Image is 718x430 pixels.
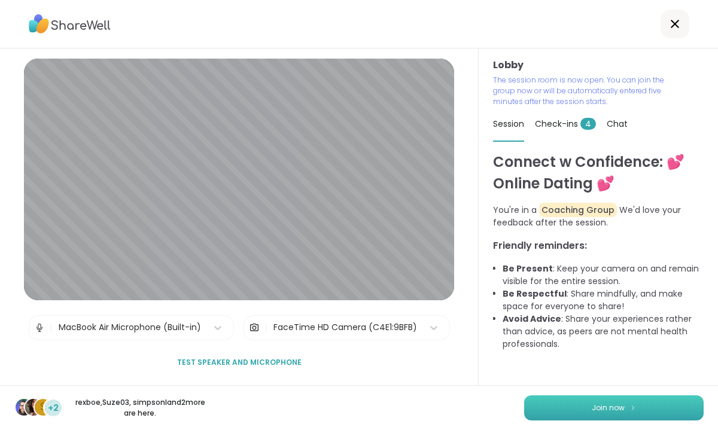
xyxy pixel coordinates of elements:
[493,58,704,72] h3: Lobby
[503,313,704,350] li: : Share your experiences rather than advice, as peers are not mental health professionals.
[535,118,596,130] span: Check-ins
[264,316,267,340] span: |
[273,321,417,334] div: FaceTime HD Camera (C4E1:9BFB)
[40,399,46,415] span: s
[503,288,704,313] li: : Share mindfully, and make space for everyone to share!
[629,404,637,411] img: ShareWell Logomark
[493,118,524,130] span: Session
[503,288,567,300] b: Be Respectful
[16,399,32,416] img: rexboe
[249,316,260,340] img: Camera
[34,316,45,340] img: Microphone
[29,10,111,38] img: ShareWell Logo
[493,75,665,107] p: The session room is now open. You can join the group now or will be automatically entered five mi...
[503,263,704,288] li: : Keep your camera on and remain visible for the entire session.
[503,263,553,275] b: Be Present
[580,118,596,130] span: 4
[73,397,207,419] p: rexboe , Suze03 , simpsonl and 2 more are here.
[177,357,302,368] span: Test speaker and microphone
[493,239,704,253] h3: Friendly reminders:
[524,395,704,420] button: Join now
[607,118,628,130] span: Chat
[503,313,561,325] b: Avoid Advice
[493,151,704,194] h1: Connect w Confidence: 💕 Online Dating 💕
[539,203,617,217] span: Coaching Group
[493,204,704,229] p: You're in a We'd love your feedback after the session.
[59,321,201,334] div: MacBook Air Microphone (Built-in)
[25,399,42,416] img: Suze03
[48,402,59,414] span: +2
[592,402,625,413] span: Join now
[50,316,53,340] span: |
[172,350,306,375] button: Test speaker and microphone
